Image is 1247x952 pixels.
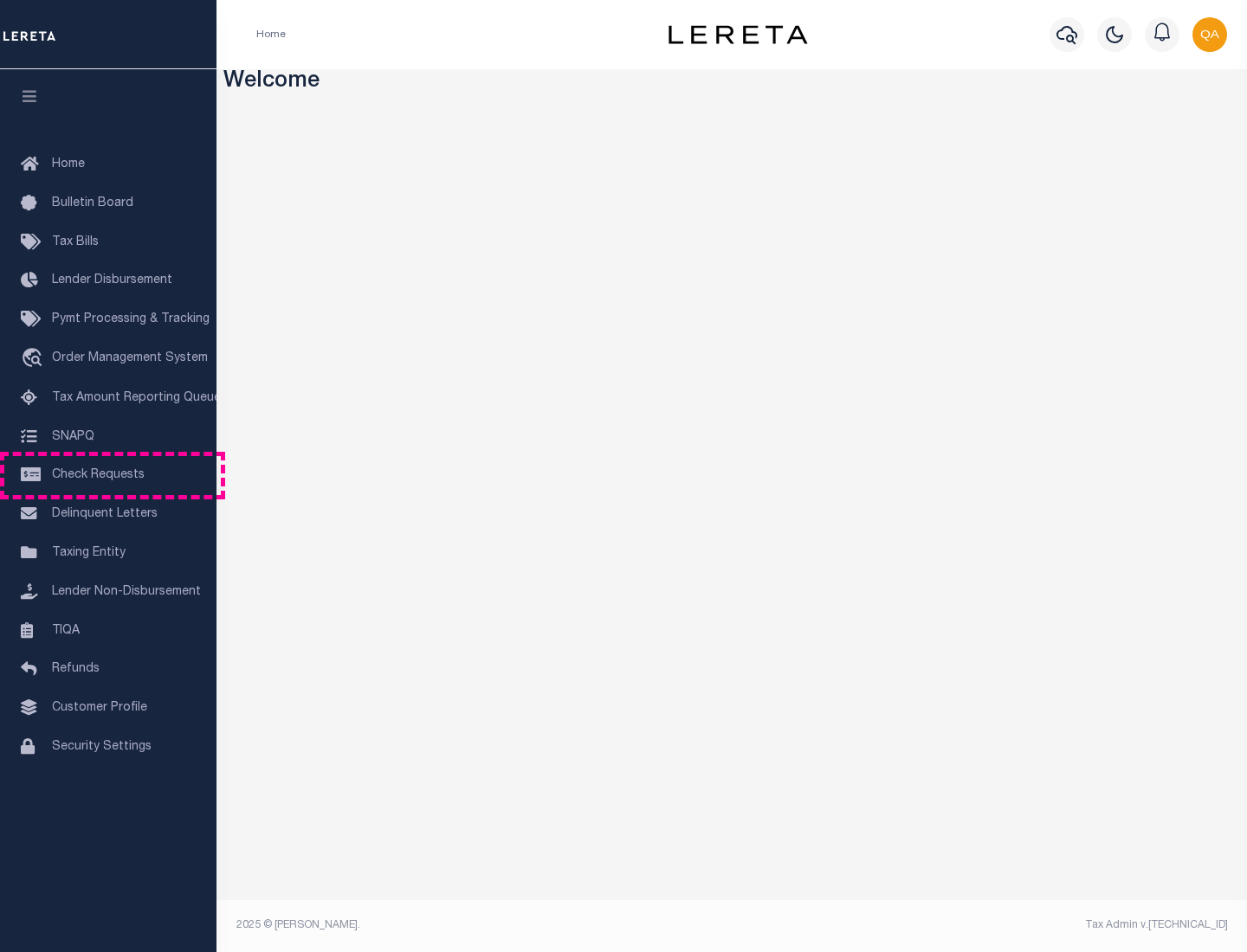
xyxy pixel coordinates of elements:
[223,69,1241,96] h3: Welcome
[52,392,221,404] span: Tax Amount Reporting Queue
[52,624,80,636] span: TIQA
[52,352,208,364] span: Order Management System
[223,917,733,933] div: 2025 © [PERSON_NAME].
[52,508,158,520] span: Delinquent Letters
[52,547,126,559] span: Taxing Entity
[52,313,210,325] span: Pymt Processing & Tracking
[52,586,201,598] span: Lender Non-Disbursement
[52,236,99,248] span: Tax Bills
[52,274,172,286] span: Lender Disbursement
[669,25,807,44] img: logo-dark.svg
[52,702,147,714] span: Customer Profile
[52,158,85,170] span: Home
[52,663,100,675] span: Refunds
[52,469,145,481] span: Check Requests
[52,741,152,753] span: Security Settings
[21,348,48,370] i: travel_explore
[1192,17,1227,52] img: svg+xml;base64,PHN2ZyB4bWxucz0iaHR0cDovL3d3dy53My5vcmcvMjAwMC9zdmciIHBvaW50ZXItZXZlbnRzPSJub25lIi...
[745,917,1228,933] div: Tax Admin v.[TECHNICAL_ID]
[52,197,133,209] span: Bulletin Board
[52,430,94,442] span: SNAPQ
[256,27,286,42] li: Home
